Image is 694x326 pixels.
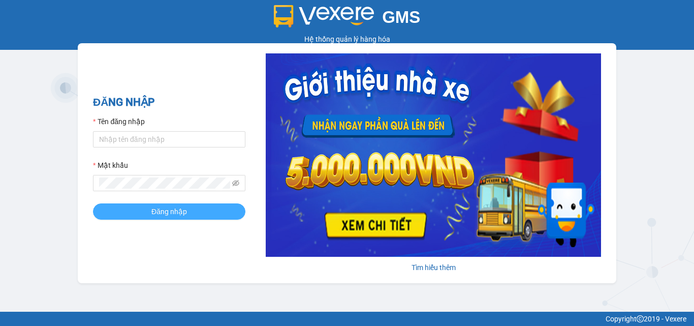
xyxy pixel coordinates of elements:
div: Copyright 2019 - Vexere [8,313,686,324]
div: Hệ thống quản lý hàng hóa [3,34,691,45]
img: banner-0 [266,53,601,257]
input: Tên đăng nhập [93,131,245,147]
input: Mật khẩu [99,177,230,189]
a: GMS [274,15,421,23]
label: Tên đăng nhập [93,116,145,127]
button: Đăng nhập [93,203,245,220]
span: GMS [382,8,420,26]
div: Tìm hiểu thêm [266,262,601,273]
span: copyright [637,315,644,322]
label: Mật khẩu [93,160,128,171]
img: logo 2 [274,5,374,27]
h2: ĐĂNG NHẬP [93,94,245,111]
span: eye-invisible [232,180,239,187]
span: Đăng nhập [151,206,187,217]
